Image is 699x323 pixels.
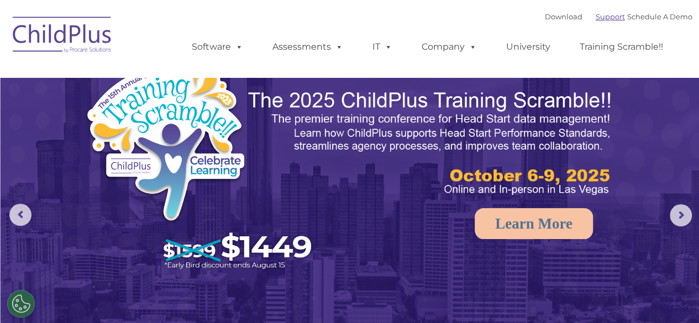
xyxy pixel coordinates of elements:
span: Last name [154,73,187,81]
iframe: Chat Widget [644,270,699,323]
img: ChildPlus by Procare Solutions [7,9,118,64]
button: Cookies Settings [7,290,35,317]
a: IT [361,36,403,58]
a: Schedule A Demo [627,12,692,21]
font: | [545,12,692,21]
a: Learn More [475,208,593,239]
a: Download [545,12,582,21]
a: Company [411,36,488,58]
a: Training Scramble!! [569,36,674,58]
a: Assessments [261,36,354,58]
a: University [495,36,561,58]
a: Software [181,36,254,58]
a: Support [596,12,625,21]
span: Phone number [154,118,201,126]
